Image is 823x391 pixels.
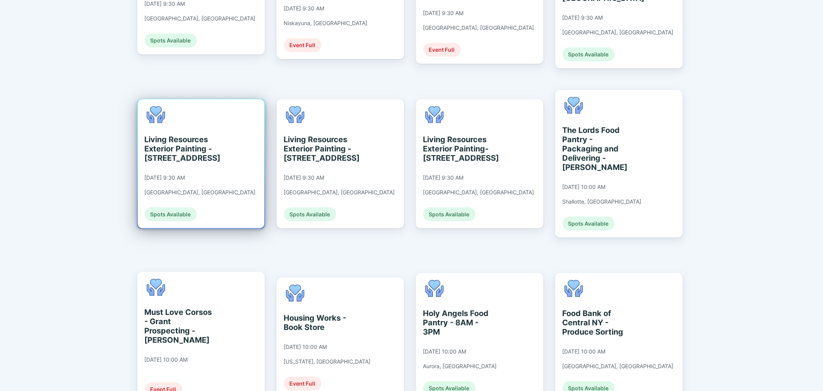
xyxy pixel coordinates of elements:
div: Event Full [284,377,321,391]
div: [DATE] 10:00 AM [563,184,606,190]
div: [GEOGRAPHIC_DATA], [GEOGRAPHIC_DATA] [145,189,256,196]
div: [GEOGRAPHIC_DATA], [GEOGRAPHIC_DATA] [563,29,674,36]
div: Living Resources Exterior Painting - [STREET_ADDRESS] [284,135,355,163]
div: Event Full [423,43,461,57]
div: [DATE] 9:30 AM [423,10,464,17]
div: Living Resources Exterior Painting- [STREET_ADDRESS] [423,135,494,163]
div: [US_STATE], [GEOGRAPHIC_DATA] [284,358,371,365]
div: Housing Works - Book Store [284,313,355,332]
div: [DATE] 9:30 AM [284,174,324,181]
div: [GEOGRAPHIC_DATA], [GEOGRAPHIC_DATA] [284,189,395,196]
div: Spots Available [145,207,197,221]
div: [GEOGRAPHIC_DATA], [GEOGRAPHIC_DATA] [145,15,256,22]
div: Event Full [284,38,321,52]
div: [DATE] 9:30 AM [423,174,464,181]
div: Holy Angels Food Pantry - 8AM - 3PM [423,309,494,337]
div: [DATE] 10:00 AM [563,348,606,355]
div: Living Resources Exterior Painting - [STREET_ADDRESS] [145,135,215,163]
div: [DATE] 9:30 AM [563,14,603,21]
div: [DATE] 10:00 AM [284,343,327,350]
div: Spots Available [563,217,615,231]
div: [GEOGRAPHIC_DATA], [GEOGRAPHIC_DATA] [563,363,674,370]
div: Aurora, [GEOGRAPHIC_DATA] [423,363,497,370]
div: Must Love Corsos - Grant Prospecting - [PERSON_NAME] [145,308,215,345]
div: [DATE] 10:00 AM [145,356,188,363]
div: Niskayuna, [GEOGRAPHIC_DATA] [284,20,368,27]
div: [GEOGRAPHIC_DATA], [GEOGRAPHIC_DATA] [423,189,534,196]
div: [DATE] 9:30 AM [284,5,324,12]
div: [DATE] 9:30 AM [145,174,185,181]
div: [GEOGRAPHIC_DATA], [GEOGRAPHIC_DATA] [423,24,534,31]
div: [DATE] 9:30 AM [145,0,185,7]
div: The Lords Food Pantry - Packaging and Delivering - [PERSON_NAME] [563,126,633,172]
div: Spots Available [284,207,336,221]
div: Spots Available [563,48,615,61]
div: [DATE] 10:00 AM [423,348,466,355]
div: Spots Available [423,207,475,221]
div: Shallotte, [GEOGRAPHIC_DATA] [563,198,642,205]
div: Food Bank of Central NY - Produce Sorting [563,309,633,337]
div: Spots Available [145,34,197,48]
